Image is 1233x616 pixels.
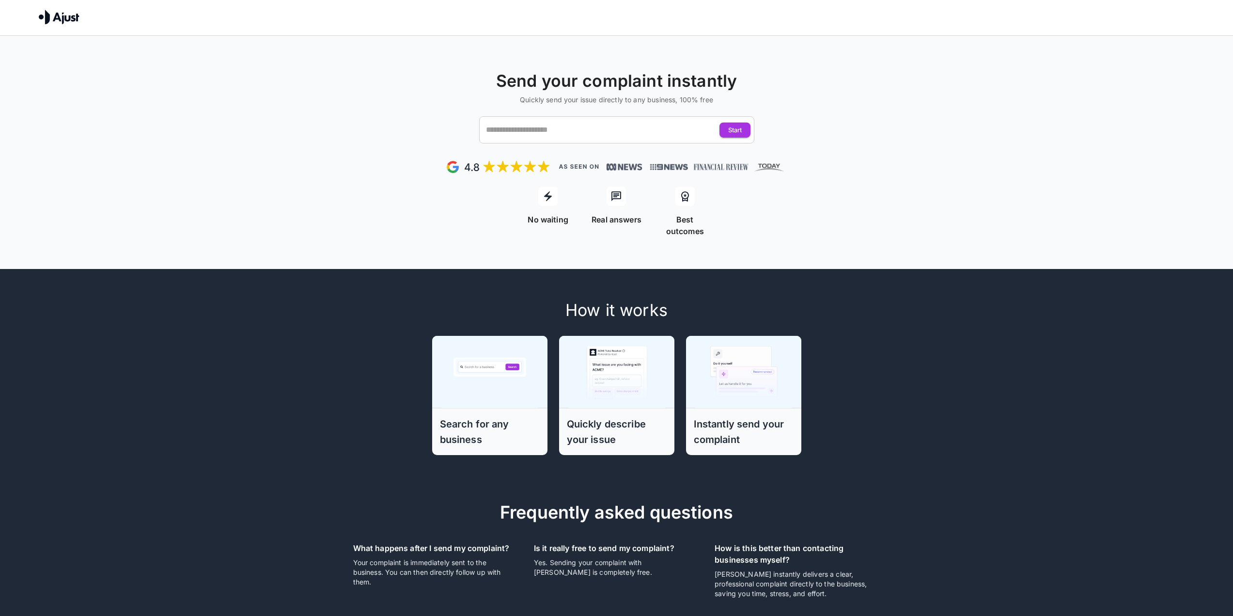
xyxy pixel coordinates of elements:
[353,502,880,523] h5: Frequently asked questions
[715,542,880,566] p: How is this better than contacting businesses myself?
[534,542,699,554] p: Is it really free to send my complaint?
[353,542,518,554] p: What happens after I send my complaint?
[559,164,599,169] img: As seen on
[369,300,865,320] h4: How it works
[4,71,1229,91] h4: Send your complaint instantly
[440,416,540,447] h6: Search for any business
[353,558,518,587] p: Your complaint is immediately sent to the business. You can then directly follow up with them.
[446,159,551,175] img: Google Review - 5 stars
[715,569,880,599] p: [PERSON_NAME] instantly delivers a clear, professional complaint directly to the business, saving...
[719,123,750,138] button: Start
[441,335,538,408] img: Step 1
[568,335,665,408] img: Step 2
[656,214,713,237] p: Best outcomes
[567,416,667,447] h6: Quickly describe your issue
[534,558,699,577] p: Yes. Sending your complaint with [PERSON_NAME] is completely free.
[39,10,79,24] img: Ajust
[4,95,1229,105] h6: Quickly send your issue directly to any business, 100% free
[646,160,788,174] img: News, Financial Review, Today
[592,214,641,225] p: Real answers
[528,214,568,225] p: No waiting
[607,162,642,172] img: News, Financial Review, Today
[694,416,794,447] h6: Instantly send your complaint
[695,335,792,408] img: Step 3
